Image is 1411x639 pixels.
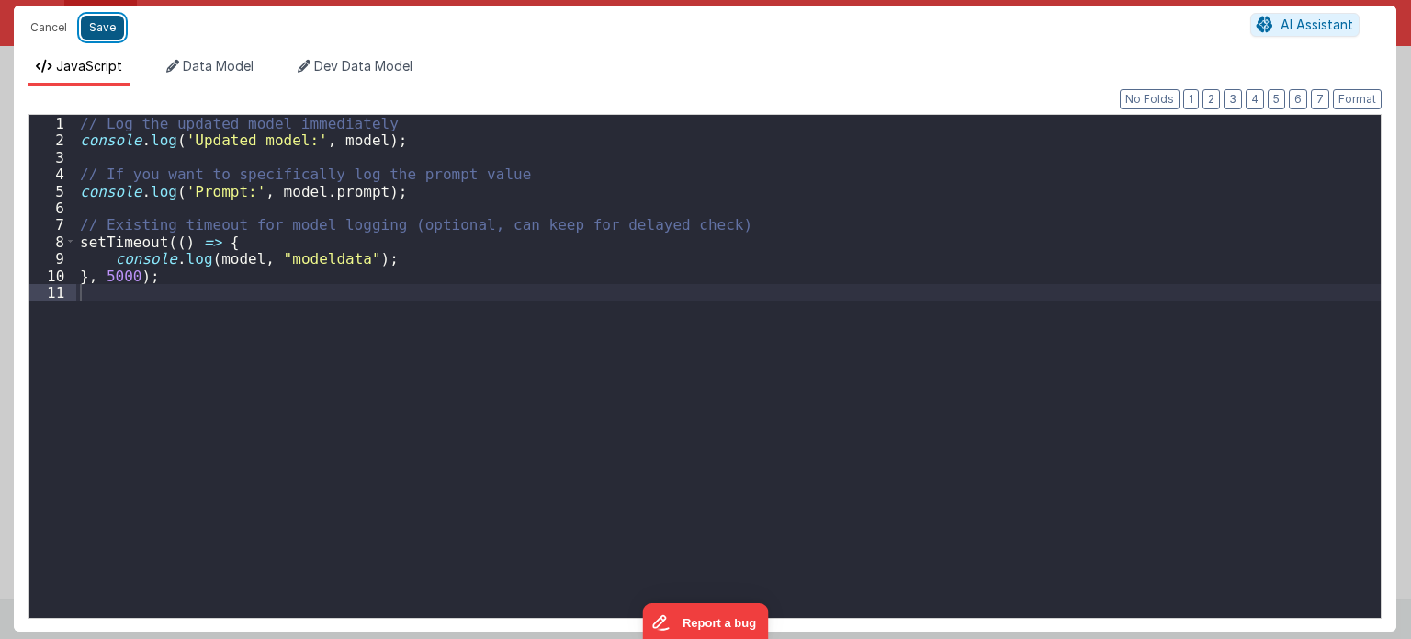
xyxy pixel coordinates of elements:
span: Data Model [183,58,254,74]
button: 6 [1289,89,1307,109]
div: 5 [29,183,76,200]
div: 9 [29,250,76,267]
button: 1 [1183,89,1199,109]
button: Format [1333,89,1382,109]
button: Cancel [21,15,76,40]
button: Save [81,16,124,40]
div: 7 [29,216,76,233]
div: 4 [29,165,76,182]
div: 11 [29,284,76,301]
button: 3 [1224,89,1242,109]
div: 8 [29,234,76,250]
button: 4 [1246,89,1264,109]
span: Dev Data Model [314,58,412,74]
span: AI Assistant [1281,17,1353,32]
button: 5 [1268,89,1285,109]
div: 2 [29,131,76,148]
button: No Folds [1120,89,1180,109]
button: AI Assistant [1250,13,1360,37]
button: 2 [1202,89,1220,109]
span: JavaScript [56,58,122,74]
div: 10 [29,268,76,284]
div: 3 [29,149,76,165]
button: 7 [1311,89,1329,109]
div: 6 [29,200,76,216]
div: 1 [29,115,76,131]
